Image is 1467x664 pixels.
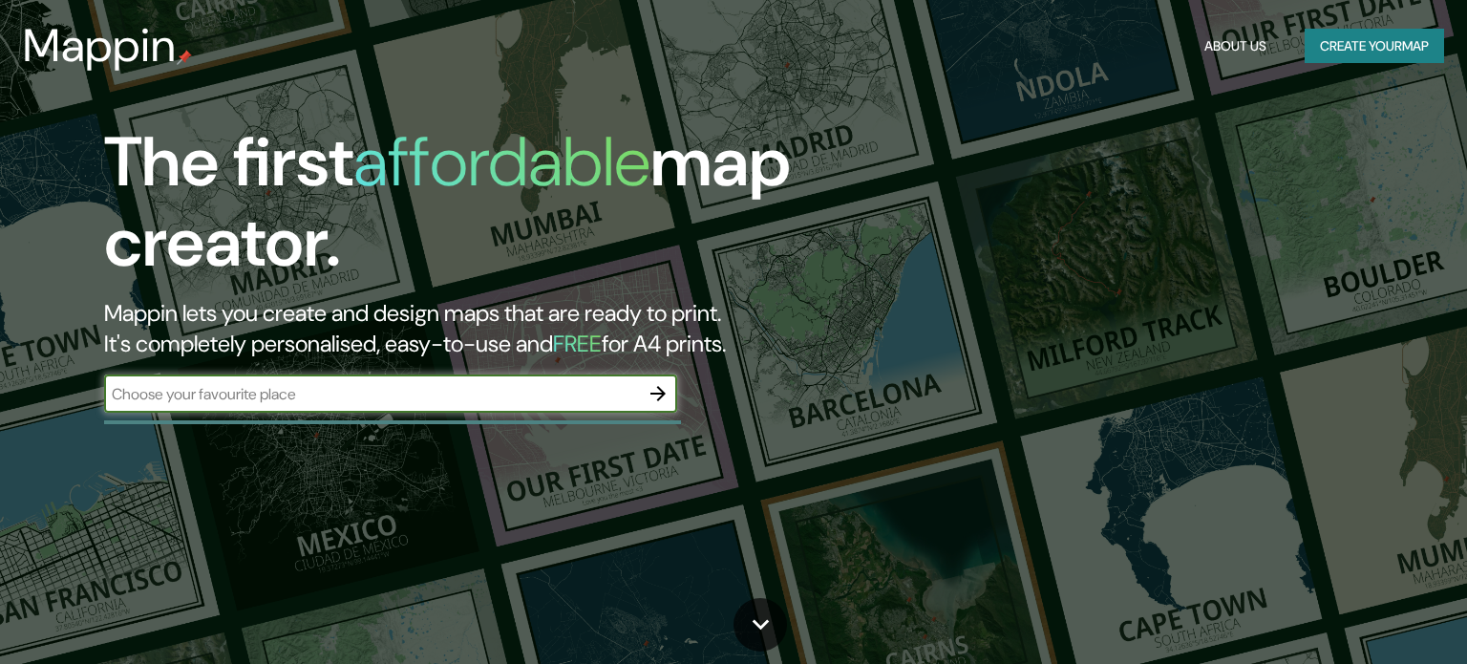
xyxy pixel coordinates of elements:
h5: FREE [553,329,602,358]
img: mappin-pin [177,50,192,65]
h3: Mappin [23,19,177,73]
input: Choose your favourite place [104,383,639,405]
h2: Mappin lets you create and design maps that are ready to print. It's completely personalised, eas... [104,298,838,359]
h1: The first map creator. [104,122,838,298]
button: About Us [1197,29,1274,64]
button: Create yourmap [1305,29,1444,64]
h1: affordable [353,118,650,206]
